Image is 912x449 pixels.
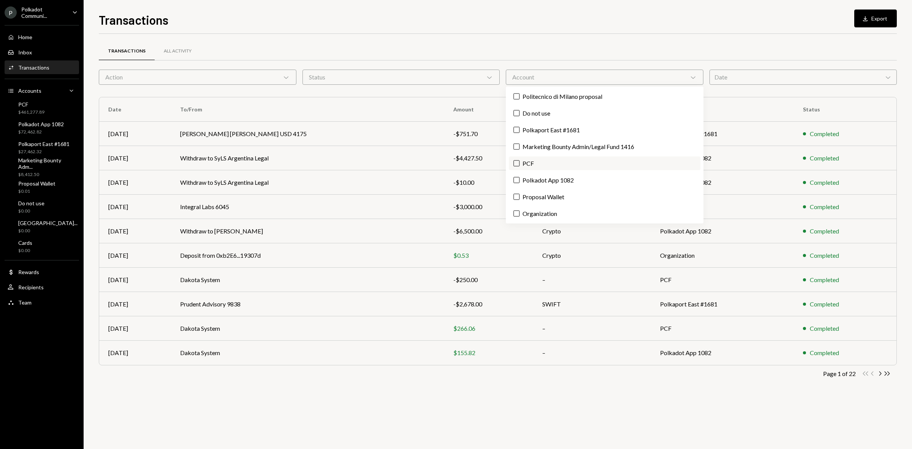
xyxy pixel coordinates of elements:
label: Polkadot App 1082 [509,173,700,187]
a: Marketing Bounty Adm...$8,412.50 [5,158,79,176]
th: Amount [444,97,533,122]
td: – [533,316,651,341]
a: Polkadot App 1082$72,462.82 [5,119,79,137]
td: [PERSON_NAME] [PERSON_NAME] USD 4175 [171,122,444,146]
td: Organization [651,243,794,268]
div: Account [506,70,703,85]
div: [DATE] [108,202,162,211]
div: Completed [810,251,839,260]
div: Date [709,70,897,85]
a: Transactions [99,41,155,61]
div: Action [99,70,296,85]
th: Account [651,97,794,122]
td: Dakota System [171,316,444,341]
div: Completed [810,129,839,138]
div: Marketing Bounty Adm... [18,157,76,170]
td: PCF [651,268,794,292]
div: [DATE] [108,178,162,187]
div: Completed [810,348,839,357]
div: [DATE] [108,324,162,333]
button: Marketing Bounty Admin/Legal Fund 1416 [513,144,519,150]
td: PCF [651,195,794,219]
div: -$751.70 [453,129,524,138]
div: Completed [810,324,839,333]
div: [DATE] [108,300,162,309]
div: Transactions [108,48,146,54]
div: Completed [810,178,839,187]
label: Polkaport East #1681 [509,123,700,137]
div: Cards [18,240,32,246]
div: Polkadot App 1082 [18,121,64,127]
th: Date [99,97,171,122]
h1: Transactions [99,12,168,27]
a: Home [5,30,79,44]
label: Proposal Wallet [509,190,700,204]
div: Accounts [18,87,41,94]
div: Completed [810,202,839,211]
button: Proposal Wallet [513,194,519,200]
button: Polkaport East #1681 [513,127,519,133]
th: To/From [171,97,444,122]
button: Do not use [513,110,519,116]
a: Accounts [5,84,79,97]
a: Recipients [5,280,79,294]
a: Team [5,295,79,309]
td: – [533,268,651,292]
div: Status [302,70,500,85]
div: [DATE] [108,275,162,284]
label: PCF [509,157,700,170]
label: Marketing Bounty Admin/Legal Fund 1416 [509,140,700,154]
div: $0.53 [453,251,524,260]
td: Withdraw to SyLS Argentina Legal [171,146,444,170]
td: Dakota System [171,268,444,292]
a: Cards$0.00 [5,237,79,255]
td: Polkadot App 1082 [651,170,794,195]
a: Polkaport East #1681$27,462.32 [5,138,79,157]
div: -$250.00 [453,275,524,284]
button: Organization [513,211,519,217]
td: SWIFT [533,292,651,316]
div: -$6,500.00 [453,227,524,236]
div: Home [18,34,32,40]
td: Polkaport East #1681 [651,292,794,316]
div: [DATE] [108,154,162,163]
div: [GEOGRAPHIC_DATA]... [18,220,78,226]
div: $0.00 [18,208,44,214]
div: $461,277.89 [18,109,44,116]
div: -$3,000.00 [453,202,524,211]
td: Polkadot App 1082 [651,341,794,365]
td: Crypto [533,219,651,243]
td: Integral Labs 6045 [171,195,444,219]
td: Withdraw to [PERSON_NAME] [171,219,444,243]
div: [DATE] [108,227,162,236]
div: $0.01 [18,188,55,195]
button: PCF [513,160,519,167]
td: Withdraw to SyLS Argentina Legal [171,170,444,195]
label: Organization [509,207,700,221]
div: Completed [810,275,839,284]
button: Export [854,10,897,27]
td: Polkaport East #1681 [651,122,794,146]
div: $27,462.32 [18,149,70,155]
a: Rewards [5,265,79,279]
div: Team [18,299,32,306]
td: Dakota System [171,341,444,365]
button: Politecnico di Milano proposal [513,94,519,100]
button: Polkadot App 1082 [513,177,519,183]
div: [DATE] [108,251,162,260]
div: Polkadot Communi... [21,6,66,19]
div: $0.00 [18,248,32,254]
a: [GEOGRAPHIC_DATA]...$0.00 [5,217,81,236]
label: Do not use [509,106,700,120]
div: All Activity [164,48,192,54]
div: [DATE] [108,348,162,357]
div: -$2,678.00 [453,300,524,309]
div: Rewards [18,269,39,275]
a: Transactions [5,60,79,74]
div: Completed [810,300,839,309]
div: Do not use [18,200,44,206]
div: $72,462.82 [18,129,64,135]
td: – [533,341,651,365]
a: All Activity [155,41,201,61]
div: Completed [810,154,839,163]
